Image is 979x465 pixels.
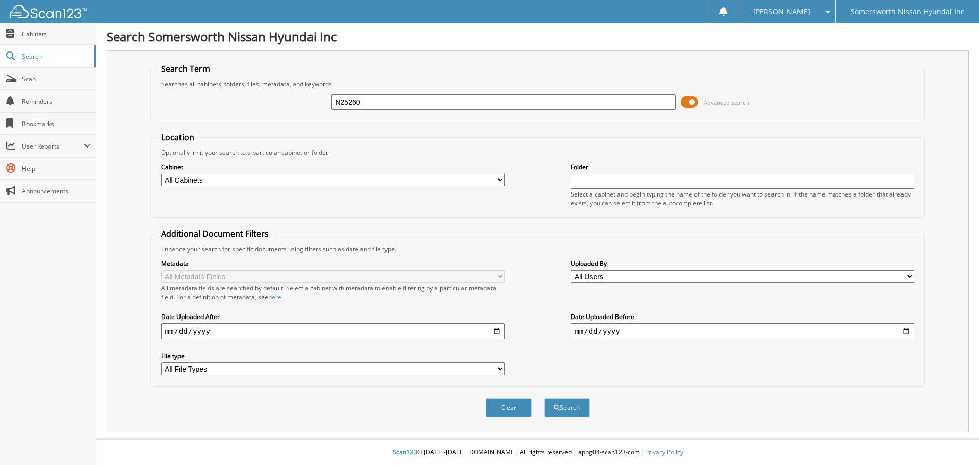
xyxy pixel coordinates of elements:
[22,75,91,83] span: Scan
[107,28,969,45] h1: Search Somersworth Nissan Hyundai Inc
[486,398,532,417] button: Clear
[544,398,590,417] button: Search
[161,312,505,321] label: Date Uploaded After
[161,352,505,360] label: File type
[156,80,920,88] div: Searches all cabinets, folders, files, metadata, and keywords
[928,416,979,465] iframe: Chat Widget
[161,323,505,339] input: start
[753,9,810,15] span: [PERSON_NAME]
[156,148,920,157] div: Optionally limit your search to a particular cabinet or folder
[22,30,91,38] span: Cabinets
[22,97,91,106] span: Reminders
[22,142,84,151] span: User Reports
[156,132,199,143] legend: Location
[22,187,91,195] span: Announcements
[156,63,215,75] legend: Search Term
[161,259,505,268] label: Metadata
[571,312,914,321] label: Date Uploaded Before
[571,323,914,339] input: end
[161,163,505,172] label: Cabinet
[22,119,91,128] span: Bookmarks
[10,5,87,18] img: scan123-logo-white.svg
[96,440,979,465] div: © [DATE]-[DATE] [DOMAIN_NAME]. All rights reserved | appg04-scan123-com |
[156,228,274,239] legend: Additional Document Filters
[393,448,417,456] span: Scan123
[851,9,964,15] span: Somersworth Nissan Hyundai Inc
[571,163,914,172] label: Folder
[156,244,920,253] div: Enhance your search for specific documents using filters such as date and file type.
[704,99,749,106] span: Advanced Search
[571,190,914,207] div: Select a cabinet and begin typing the name of the folder you want to search in. If the name match...
[268,292,281,301] a: here
[645,448,683,456] a: Privacy Policy
[22,164,91,173] span: Help
[22,52,89,61] span: Search
[571,259,914,268] label: Uploaded By
[161,284,505,301] div: All metadata fields are searched by default. Select a cabinet with metadata to enable filtering b...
